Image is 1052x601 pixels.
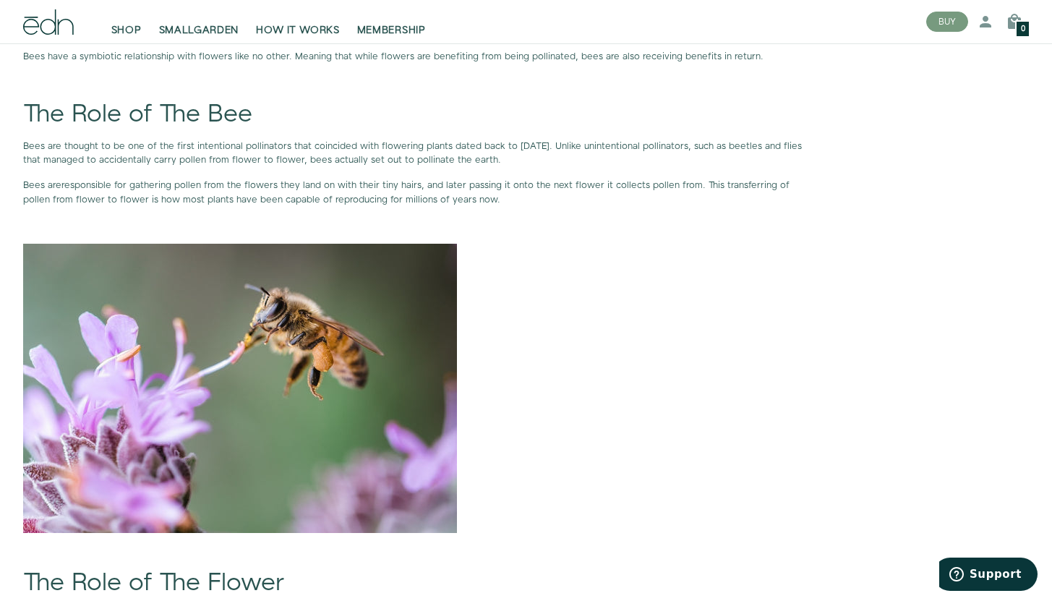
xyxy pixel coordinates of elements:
[150,6,248,38] a: SMALLGARDEN
[1021,25,1025,33] span: 0
[111,23,142,38] span: SHOP
[926,12,968,32] button: BUY
[23,140,802,166] span: Bees are thought to be one of the first intentional pollinators that coincided with flowering pla...
[103,6,150,38] a: SHOP
[23,50,803,64] p: Bees have a symbiotic relationship with flowers like no other. Meaning that while flowers are ben...
[159,23,239,38] span: SMALLGARDEN
[256,23,339,38] span: HOW IT WORKS
[23,101,803,128] h1: The Role of The Bee
[23,179,61,192] span: Bees are
[357,23,426,38] span: MEMBERSHIP
[247,6,348,38] a: HOW IT WORKS
[939,558,1038,594] iframe: Opens a widget where you can find more information
[348,6,435,38] a: MEMBERSHIP
[23,179,803,206] p: responsible for gathering pollen from the flowers they land on with their tiny hairs, and later p...
[23,570,803,597] h1: The Role of The Flower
